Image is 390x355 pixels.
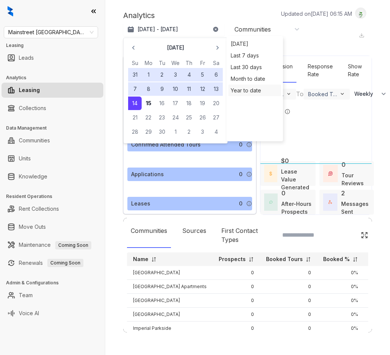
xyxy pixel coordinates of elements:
img: TotalFum [328,200,332,204]
img: sorting [248,257,254,262]
button: 22 [142,111,155,124]
td: [GEOGRAPHIC_DATA] Apartments [127,280,213,294]
img: sorting [352,257,358,262]
span: Coming Soon [47,259,83,267]
li: Rent Collections [2,201,103,216]
a: Team [19,288,33,303]
button: 21 [128,111,142,124]
img: ViewFilterArrow [286,91,292,97]
div: Messages Sent [341,200,370,216]
button: 26 [196,111,209,124]
div: Communities [234,25,271,33]
div: Month to date [228,73,281,85]
button: 5 [196,68,209,82]
a: Rent Collections [19,201,59,216]
img: Info [246,142,252,148]
li: Leads [2,50,103,65]
a: Communities [19,133,50,148]
td: 0 [213,308,260,322]
div: Sources [178,222,210,248]
div: Last 30 days [228,61,281,73]
img: Info [246,201,252,207]
a: Collections [19,101,46,116]
div: 2 [341,189,345,198]
th: Friday [196,59,209,67]
div: First Contact Types [218,222,273,248]
span: 0 [239,170,242,178]
p: Booked Tours [266,255,303,263]
a: Leasing [19,83,40,98]
button: 7 [128,82,142,96]
p: Booked % [323,255,350,263]
td: 0% [317,322,364,335]
button: 8 [142,82,155,96]
div: 0 [342,160,346,169]
img: ViewFilterArrow [339,91,346,97]
th: Wednesday [169,59,182,67]
div: Show Rate [344,59,366,83]
button: 3 [196,125,209,139]
th: Thursday [182,59,196,67]
img: LeaseValue [269,171,272,176]
td: [GEOGRAPHIC_DATA] [127,308,213,322]
td: 0 [260,322,317,335]
button: 18 [182,97,196,110]
p: Name [133,255,148,263]
h3: Resident Operations [6,193,105,200]
button: 3 [169,68,182,82]
span: Weekly [354,90,377,98]
button: 25 [182,111,196,124]
img: UserAvatar [355,9,366,17]
p: [DATE] - [DATE] [138,26,178,33]
td: 0 [213,322,260,335]
td: 0 [260,280,317,294]
button: 31 [128,68,142,82]
div: Booked Tours [308,91,337,97]
li: Units [2,151,103,166]
td: 0 [260,294,317,308]
img: Click Icon [361,231,368,239]
td: 0 [260,266,317,280]
button: 24 [169,111,182,124]
img: Download [359,33,364,38]
li: Collections [2,101,103,116]
button: 4 [182,68,196,82]
a: Knowledge [19,169,47,184]
a: Move Outs [19,219,46,234]
span: Mainstreet Canada [8,27,94,38]
span: 0 [239,199,242,208]
button: 27 [209,111,223,124]
th: Tuesday [155,59,169,67]
button: 15 [142,97,155,110]
button: 2 [155,68,169,82]
div: Communities [127,222,171,248]
li: Knowledge [2,169,103,184]
h3: Analytics [6,74,105,81]
h3: Admin & Configurations [6,279,105,286]
button: 29 [142,125,155,139]
td: 0% [317,266,364,280]
li: Move Outs [2,219,103,234]
th: Saturday [209,59,223,67]
button: 10 [169,82,182,96]
li: Maintenance [2,237,103,252]
p: Updated on [DATE] 06:15 AM [281,10,352,18]
h3: Data Management [6,125,105,131]
div: 0 [281,189,286,198]
button: 17 [169,97,182,110]
p: Analytics [123,10,155,21]
button: 4 [209,125,223,139]
td: 0 [260,308,317,322]
td: 0 [213,280,260,294]
div: [DATE] [228,38,281,50]
img: sorting [305,257,311,262]
p: [DATE] [167,44,184,51]
button: 30 [155,125,169,139]
a: Voice AI [19,306,39,321]
button: 28 [128,125,142,139]
button: 6 [209,68,223,82]
button: 16 [155,97,169,110]
img: SearchIcon [345,232,351,238]
h3: Leasing [6,42,105,49]
img: AfterHoursConversations [269,201,272,204]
